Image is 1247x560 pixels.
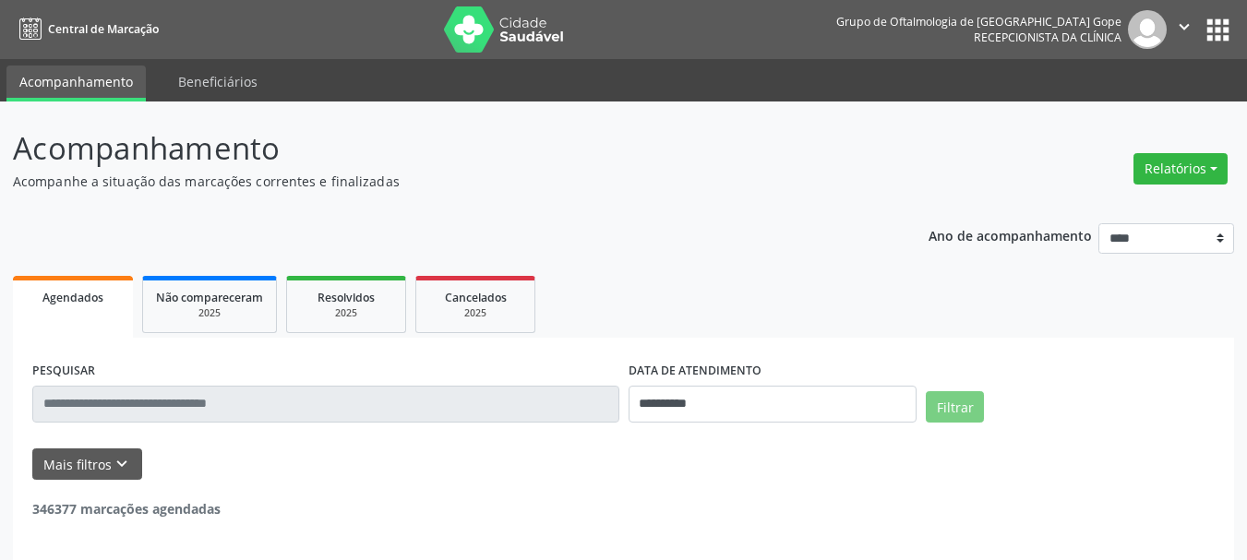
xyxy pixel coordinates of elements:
[629,357,761,386] label: DATA DE ATENDIMENTO
[32,448,142,481] button: Mais filtroskeyboard_arrow_down
[156,306,263,320] div: 2025
[32,357,95,386] label: PESQUISAR
[300,306,392,320] div: 2025
[974,30,1121,45] span: Recepcionista da clínica
[6,66,146,101] a: Acompanhamento
[1128,10,1167,49] img: img
[165,66,270,98] a: Beneficiários
[48,21,159,37] span: Central de Marcação
[929,223,1092,246] p: Ano de acompanhamento
[926,391,984,423] button: Filtrar
[32,500,221,518] strong: 346377 marcações agendadas
[429,306,522,320] div: 2025
[1133,153,1228,185] button: Relatórios
[13,172,868,191] p: Acompanhe a situação das marcações correntes e finalizadas
[1202,14,1234,46] button: apps
[1174,17,1194,37] i: 
[1167,10,1202,49] button: 
[112,454,132,474] i: keyboard_arrow_down
[13,14,159,44] a: Central de Marcação
[13,125,868,172] p: Acompanhamento
[836,14,1121,30] div: Grupo de Oftalmologia de [GEOGRAPHIC_DATA] Gope
[318,290,375,305] span: Resolvidos
[156,290,263,305] span: Não compareceram
[445,290,507,305] span: Cancelados
[42,290,103,305] span: Agendados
